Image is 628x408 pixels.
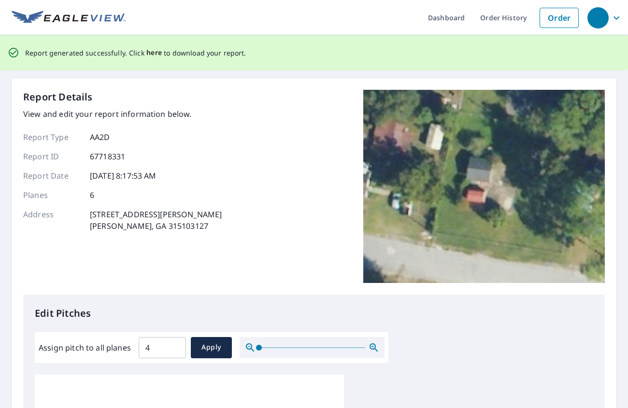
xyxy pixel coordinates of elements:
input: 00.0 [139,334,186,361]
button: Apply [191,337,232,358]
img: Top image [363,90,605,283]
span: Apply [199,341,224,353]
p: View and edit your report information below. [23,108,222,120]
p: AA2D [90,131,110,143]
p: Report ID [23,151,81,162]
p: 6 [90,189,94,201]
p: [STREET_ADDRESS][PERSON_NAME] [PERSON_NAME], GA 315103127 [90,209,222,232]
p: Planes [23,189,81,201]
label: Assign pitch to all planes [39,342,131,353]
p: Report Type [23,131,81,143]
p: 67718331 [90,151,125,162]
a: Order [540,8,579,28]
p: Report Details [23,90,93,104]
p: Address [23,209,81,232]
p: Edit Pitches [35,306,593,321]
img: EV Logo [12,11,126,25]
p: Report generated successfully. Click to download your report. [25,47,246,59]
p: [DATE] 8:17:53 AM [90,170,157,182]
p: Report Date [23,170,81,182]
button: here [146,47,162,59]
